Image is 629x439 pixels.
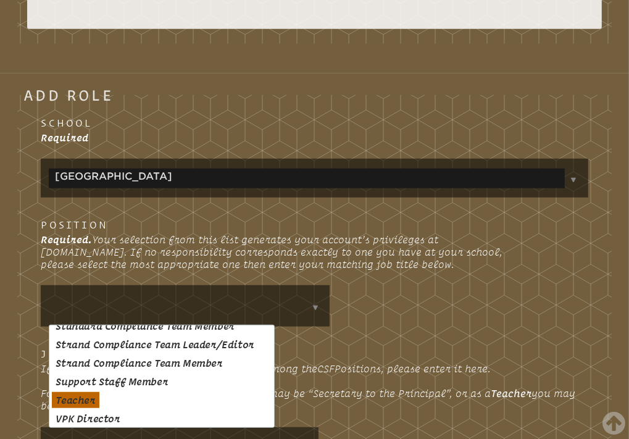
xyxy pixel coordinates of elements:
[52,337,258,353] a: Strand Compliance Team Leader/Editor
[41,234,92,245] span: Required.
[23,88,113,102] legend: Add Role
[41,362,588,412] p: If your job at your school does not appear among the Positions, please enter it here. For example...
[52,392,99,408] a: Teacher
[41,132,88,143] span: Required
[52,318,238,334] a: Standard Compliance Team Member
[41,115,588,132] h3: School
[41,233,588,270] p: Your selection from this list generates your account’s privileges at [DOMAIN_NAME]. If no respons...
[317,363,335,374] span: CSF
[41,217,588,233] h3: Position
[52,355,227,371] a: Strand Compliance Team Member
[51,169,172,185] a: [GEOGRAPHIC_DATA]
[52,374,172,390] a: Support Staff Member
[491,388,531,399] strong: Teacher
[41,346,588,362] h3: Job at School
[52,411,123,427] a: VPK Director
